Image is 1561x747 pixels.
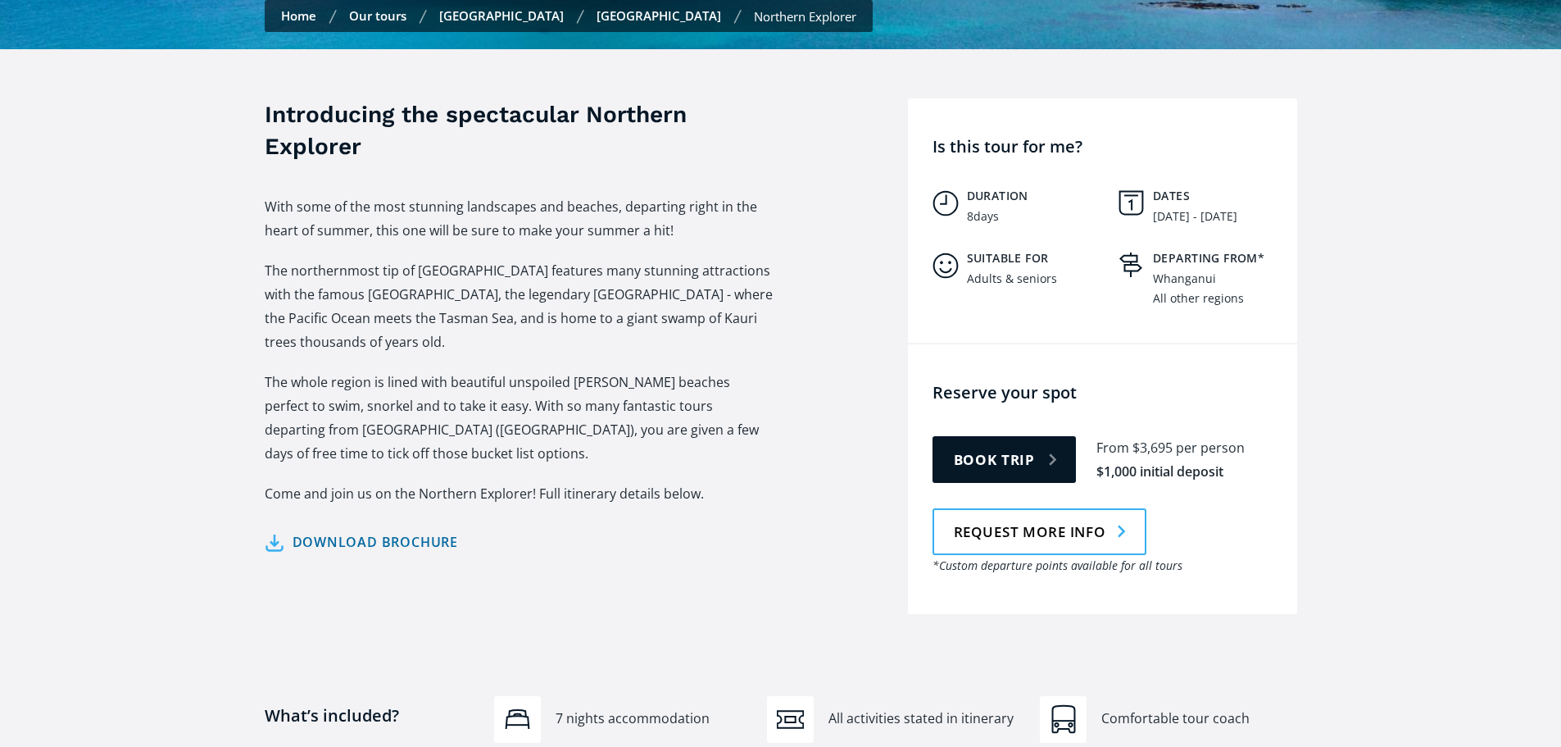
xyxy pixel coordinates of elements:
[597,7,721,24] a: [GEOGRAPHIC_DATA]
[265,531,459,554] a: Download brochure
[265,98,773,162] h3: Introducing the spectacular Northern Explorer
[1101,710,1296,728] div: Comfortable tour coach
[349,7,406,24] a: Our tours
[1176,439,1245,458] div: per person
[933,508,1146,555] a: Request more info
[1132,439,1173,458] div: $3,695
[933,381,1289,403] h4: Reserve your spot
[1153,210,1237,224] div: [DATE] - [DATE]
[1140,462,1223,481] div: initial deposit
[933,558,1182,573] em: *Custom departure points available for all tours
[265,371,773,466] p: The whole region is lined with beautiful unspoiled [PERSON_NAME] beaches perfect to swim, snorkel...
[281,7,316,24] a: Home
[1153,272,1216,286] div: Whanganui
[973,210,999,224] div: days
[933,436,1077,483] a: Book trip
[556,710,751,728] div: 7 nights accommodation
[754,8,856,25] div: Northern Explorer
[933,135,1289,157] h4: Is this tour for me?
[265,195,773,243] p: With some of the most stunning landscapes and beaches, departing right in the heart of summer, th...
[265,482,773,506] p: Come and join us on the Northern Explorer! Full itinerary details below.
[265,259,773,354] p: The northernmost tip of [GEOGRAPHIC_DATA] features many stunning attractions with the famous [GEO...
[1153,251,1289,266] h5: Departing from*
[1153,189,1289,203] h5: Dates
[1096,462,1137,481] div: $1,000
[828,710,1023,728] div: All activities stated in itinerary
[1153,292,1244,306] div: All other regions
[967,251,1103,266] h5: Suitable for
[967,210,973,224] div: 8
[967,189,1103,203] h5: Duration
[1096,439,1129,458] div: From
[967,272,1057,286] div: Adults & seniors
[439,7,564,24] a: [GEOGRAPHIC_DATA]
